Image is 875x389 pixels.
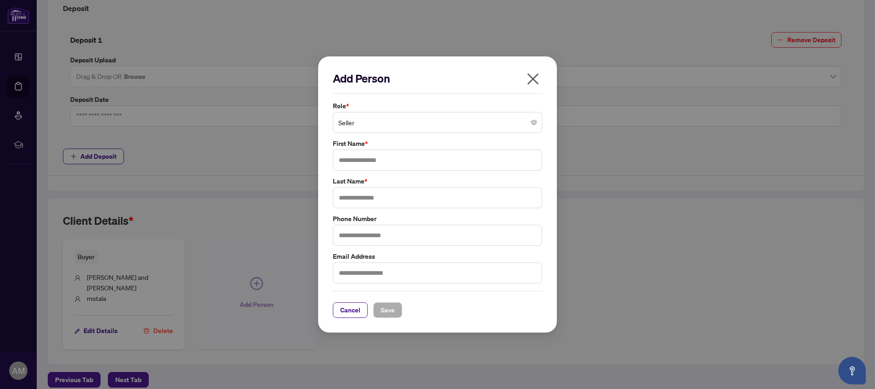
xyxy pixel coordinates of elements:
button: Cancel [333,302,368,318]
span: close [526,72,540,86]
span: Cancel [340,303,360,317]
button: Save [373,302,402,318]
button: Open asap [838,357,866,384]
label: Email Address [333,251,542,261]
label: Last Name [333,176,542,186]
label: Phone Number [333,214,542,224]
span: close-circle [531,120,537,125]
span: Seller [338,114,537,131]
h2: Add Person [333,71,542,86]
label: First Name [333,139,542,149]
label: Role [333,101,542,111]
